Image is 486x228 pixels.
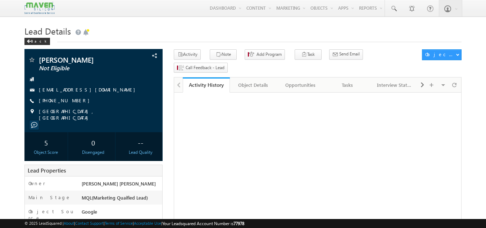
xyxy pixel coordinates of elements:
[134,221,161,225] a: Acceptable Use
[186,64,224,71] span: Call Feedback - Lead
[162,221,244,226] span: Your Leadsquared Account Number is
[105,221,133,225] a: Terms of Service
[121,149,160,156] div: Lead Quality
[39,108,150,121] span: [GEOGRAPHIC_DATA], [GEOGRAPHIC_DATA]
[73,136,113,149] div: 0
[183,77,230,93] a: Activity History
[174,63,228,73] button: Call Feedback - Lead
[329,49,363,60] button: Send Email
[277,77,324,93] a: Opportunities
[174,49,201,60] button: Activity
[24,2,55,14] img: Custom Logo
[82,180,156,187] span: [PERSON_NAME] [PERSON_NAME]
[121,136,160,149] div: --
[26,149,66,156] div: Object Score
[28,167,66,174] span: Lead Properties
[330,81,365,89] div: Tasks
[425,51,456,58] div: Object Actions
[188,81,224,88] div: Activity History
[64,221,74,225] a: About
[28,194,71,201] label: Main Stage
[39,56,124,63] span: [PERSON_NAME]
[24,220,244,227] span: © 2025 LeadSquared | | | | |
[80,208,163,218] div: Google
[80,194,163,204] div: MQL(Marketing Quaified Lead)
[75,221,104,225] a: Contact Support
[24,37,54,44] a: Back
[422,49,462,60] button: Object Actions
[73,149,113,156] div: Disengaged
[28,180,45,187] label: Owner
[24,38,50,45] div: Back
[28,208,75,221] label: Object Source
[39,65,124,72] span: Not Eligible
[377,81,412,89] div: Interview Status
[233,221,244,226] span: 77978
[26,136,66,149] div: 5
[324,77,371,93] a: Tasks
[371,77,418,93] a: Interview Status
[236,81,271,89] div: Object Details
[39,97,93,104] span: [PHONE_NUMBER]
[295,49,322,60] button: Task
[39,86,139,93] a: [EMAIL_ADDRESS][DOMAIN_NAME]
[245,49,285,60] button: Add Program
[339,51,360,57] span: Send Email
[210,49,237,60] button: Note
[256,51,282,58] span: Add Program
[283,81,318,89] div: Opportunities
[24,25,71,37] span: Lead Details
[230,77,277,93] a: Object Details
